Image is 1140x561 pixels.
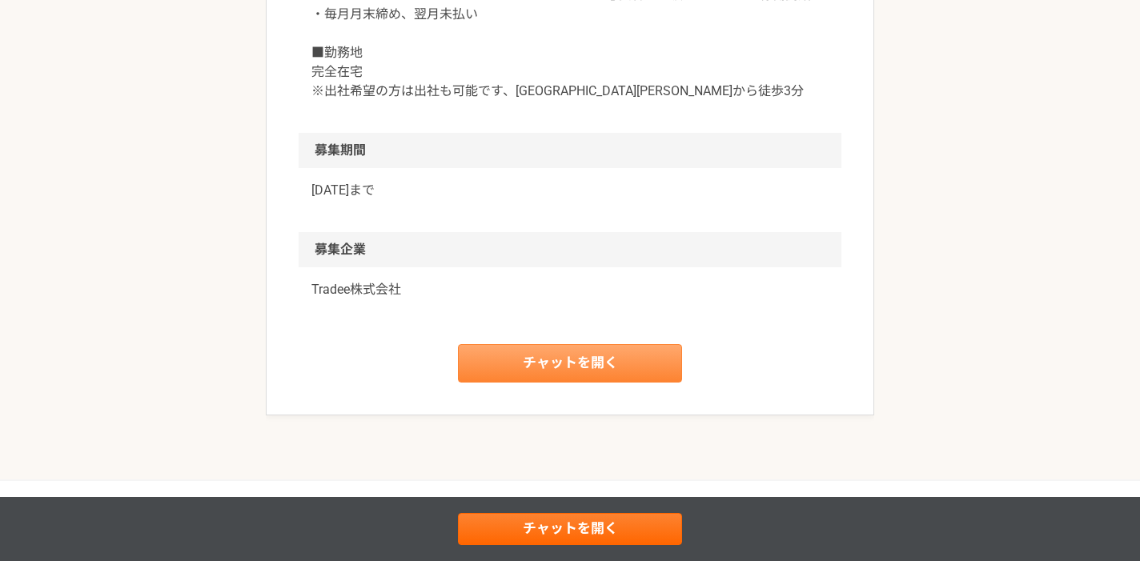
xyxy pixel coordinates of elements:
[299,133,841,168] h2: 募集期間
[311,280,829,299] a: Tradee株式会社
[311,181,829,200] p: [DATE]まで
[299,232,841,267] h2: 募集企業
[458,513,682,545] a: チャットを開く
[458,344,682,383] a: チャットを開く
